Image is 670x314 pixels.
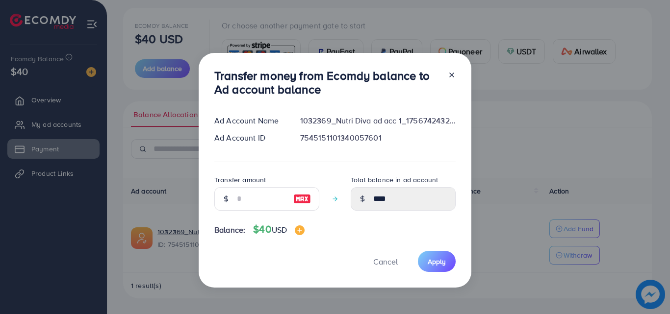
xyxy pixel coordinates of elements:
[295,225,305,235] img: image
[272,224,287,235] span: USD
[428,257,446,266] span: Apply
[293,193,311,205] img: image
[373,256,398,267] span: Cancel
[214,69,440,97] h3: Transfer money from Ecomdy balance to Ad account balance
[214,224,245,236] span: Balance:
[418,251,456,272] button: Apply
[214,175,266,185] label: Transfer amount
[292,132,464,144] div: 7545151101340057601
[292,115,464,126] div: 1032369_Nutri Diva ad acc 1_1756742432079
[351,175,438,185] label: Total balance in ad account
[206,132,292,144] div: Ad Account ID
[361,251,410,272] button: Cancel
[253,223,305,236] h4: $40
[206,115,292,126] div: Ad Account Name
